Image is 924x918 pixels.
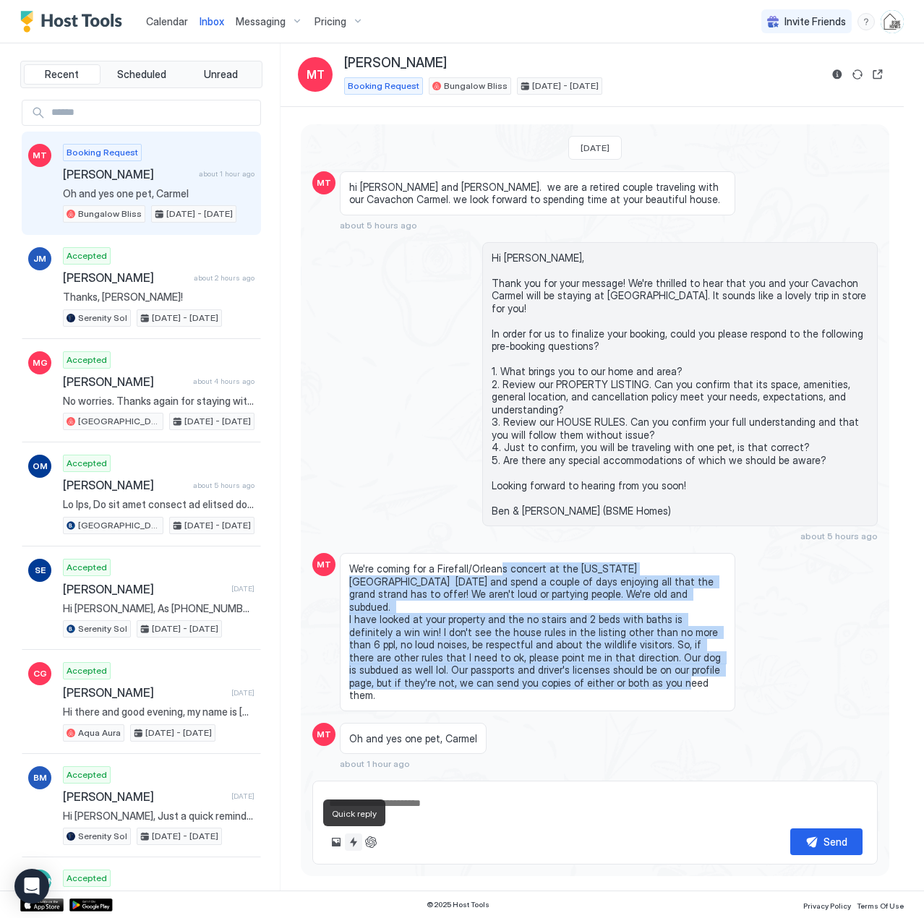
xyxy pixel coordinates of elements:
span: [DATE] - [DATE] [152,312,218,325]
span: MT [317,728,331,741]
span: [PERSON_NAME] [63,582,226,596]
span: [PERSON_NAME] [344,55,447,72]
span: hi [PERSON_NAME] and [PERSON_NAME]. we are a retired couple traveling with our Cavachon Carmel. w... [349,181,726,206]
span: Pricing [315,15,346,28]
span: Terms Of Use [857,901,904,910]
span: Accepted [67,249,107,262]
span: Recent [45,68,79,81]
button: Sync reservation [849,66,866,83]
span: Accepted [67,561,107,574]
span: [PERSON_NAME] [63,478,187,492]
button: Open reservation [869,66,886,83]
span: Messaging [236,15,286,28]
div: tab-group [20,61,262,88]
span: about 5 hours ago [800,531,878,541]
span: [DATE] - [DATE] [532,80,599,93]
span: [PERSON_NAME] [63,374,187,389]
span: MT [307,66,325,83]
span: No worries. Thanks again for staying with us and for informing us of your departure from [GEOGRAP... [63,395,254,408]
span: [DATE] [581,142,609,153]
a: Calendar [146,14,188,29]
span: Inbox [200,15,224,27]
span: [DATE] - [DATE] [184,519,251,532]
div: Open Intercom Messenger [14,869,49,904]
span: Booking Request [67,146,138,159]
span: Bungalow Bliss [444,80,508,93]
span: © 2025 Host Tools [427,900,489,909]
span: We're coming for a Firefall/Orleans concert at the [US_STATE][GEOGRAPHIC_DATA] [DATE] and spend a... [349,562,726,702]
span: Thanks, [PERSON_NAME]! [63,291,254,304]
a: Google Play Store [69,898,113,911]
span: about 2 hours ago [194,273,254,283]
span: [DATE] - [DATE] [166,207,233,220]
span: Calendar [146,15,188,27]
button: Quick reply [345,833,362,851]
span: Serenity Sol [78,622,127,635]
span: Lo Ips, Do sit amet consect ad elitsed doe te Incididu Utlab etd magnaa en adminim ven qui nostru... [63,498,254,511]
button: ChatGPT Auto Reply [362,833,380,851]
span: Aqua Aura [78,726,121,739]
button: Unread [182,64,259,85]
span: [DATE] [231,584,254,593]
span: about 4 hours ago [193,377,254,386]
span: Quick reply [332,808,377,819]
button: Scheduled [103,64,180,85]
span: JM [33,252,46,265]
span: [GEOGRAPHIC_DATA] [78,415,160,428]
span: Accepted [67,768,107,781]
span: Privacy Policy [803,901,851,910]
span: about 5 hours ago [340,220,417,231]
span: MG [33,356,48,369]
span: Scheduled [117,68,166,81]
input: Input Field [46,100,260,125]
span: about 1 hour ago [199,169,254,179]
a: Privacy Policy [803,897,851,912]
span: MT [317,558,331,571]
span: Accepted [67,664,107,677]
button: Reservation information [829,66,846,83]
span: [PERSON_NAME] [63,270,188,285]
span: [PERSON_NAME] [63,789,226,804]
span: [GEOGRAPHIC_DATA] [78,519,160,532]
span: Oh and yes one pet, Carmel [349,732,477,745]
span: Unread [204,68,238,81]
div: menu [857,13,875,30]
button: Upload image [328,833,345,851]
span: [DATE] - [DATE] [145,726,212,739]
span: Accepted [67,872,107,885]
span: Hi there and good evening, my name is [PERSON_NAME] and I'm hoping to reserve this beautiful rent... [63,705,254,718]
span: Hi [PERSON_NAME], As [PHONE_NUMBER] appears to be a non-US phone number, we will be unable to rec... [63,602,254,615]
a: App Store [20,898,64,911]
span: Hi [PERSON_NAME], Thank you for your message! We're thrilled to hear that you and your Cavachon C... [492,252,868,518]
span: OM [33,460,48,473]
span: [PERSON_NAME] [63,685,226,700]
a: Host Tools Logo [20,11,129,33]
span: Invite Friends [784,15,846,28]
span: [DATE] - [DATE] [184,415,251,428]
span: Oh and yes one pet, Carmel [63,187,254,200]
span: Hi [PERSON_NAME], Just a quick reminder that check-out from Serenity Sol is [DATE] before 11AM. A... [63,810,254,823]
span: Booking Request [348,80,419,93]
span: [DATE] [231,792,254,801]
button: Send [790,828,863,855]
span: SE [35,564,46,577]
span: [PERSON_NAME] [63,167,193,181]
a: Terms Of Use [857,897,904,912]
span: [DATE] - [DATE] [152,622,218,635]
span: MT [33,149,47,162]
span: [DATE] - [DATE] [152,830,218,843]
span: about 1 hour ago [340,758,410,769]
span: Accepted [67,457,107,470]
span: Bungalow Bliss [78,207,142,220]
span: Serenity Sol [78,312,127,325]
span: CG [33,667,47,680]
span: [DATE] [231,688,254,698]
div: User profile [881,10,904,33]
div: Send [824,834,847,849]
button: Recent [24,64,100,85]
span: BM [33,771,47,784]
span: Serenity Sol [78,830,127,843]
